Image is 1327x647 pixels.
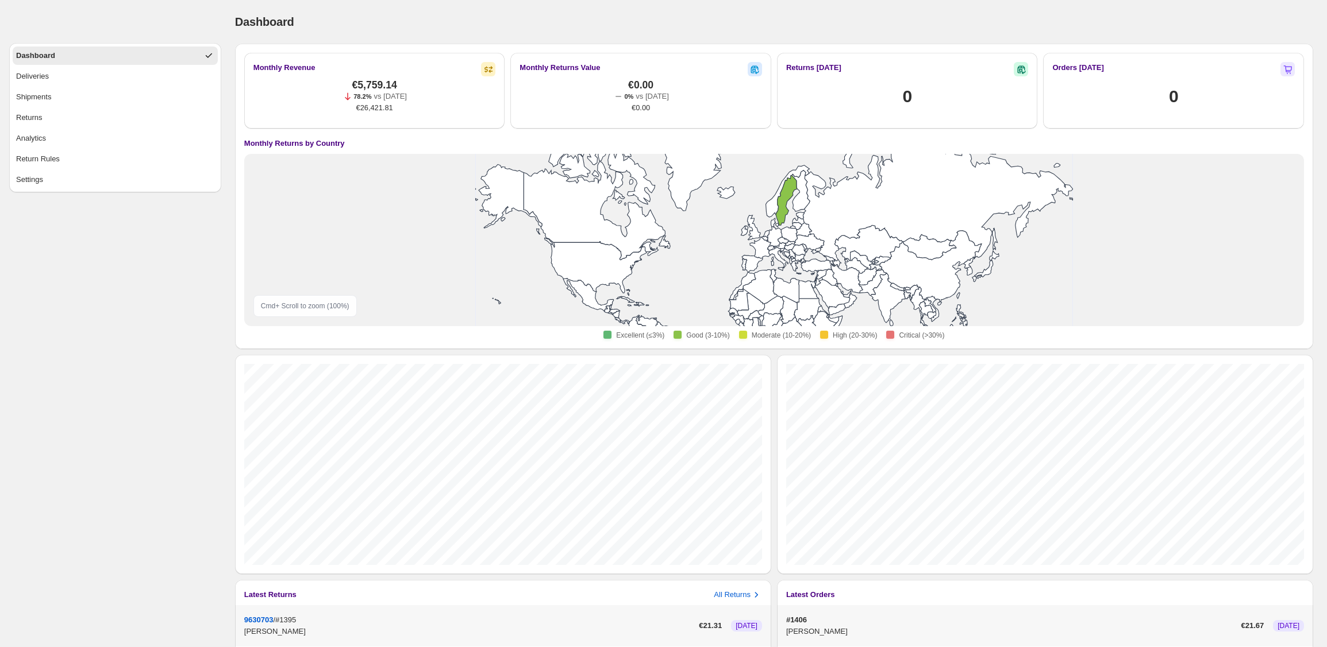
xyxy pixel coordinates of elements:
span: [DATE] [736,621,757,630]
div: Settings [16,174,43,185]
button: Settings [13,171,218,189]
span: High (20-30%) [833,331,877,340]
div: Dashboard [16,50,55,61]
button: Return Rules [13,150,218,168]
button: 9630703 [244,615,274,624]
p: [PERSON_NAME] [786,626,1237,637]
span: Good (3-10%) [686,331,729,340]
span: [DATE] [1278,621,1299,630]
span: €21.67 [1241,620,1264,631]
button: Deliveries [13,67,218,86]
span: #1395 [275,615,296,624]
span: Dashboard [235,16,294,28]
div: Return Rules [16,153,60,165]
h4: Monthly Returns by Country [244,138,345,149]
h3: Latest Orders [786,589,835,600]
button: Analytics [13,129,218,148]
h3: All Returns [714,589,751,600]
span: €0.00 [628,79,653,91]
button: All Returns [714,589,762,600]
span: Excellent (≤3%) [616,331,664,340]
span: 78.2% [353,93,371,100]
h2: Monthly Returns Value [520,62,600,73]
button: Shipments [13,88,218,106]
span: Moderate (10-20%) [752,331,811,340]
span: 0% [624,93,633,100]
p: vs [DATE] [374,91,407,102]
div: / [244,614,695,637]
p: #1406 [786,614,1237,626]
h1: 0 [902,85,911,108]
div: Returns [16,112,43,123]
span: €21.31 [699,620,722,631]
h2: Returns [DATE] [786,62,841,73]
span: €5,759.14 [352,79,397,91]
div: Cmd + Scroll to zoom ( 100 %) [253,295,357,317]
button: Dashboard [13,47,218,65]
h2: Monthly Revenue [253,62,316,73]
div: Deliveries [16,71,49,82]
span: €26,421.81 [356,102,393,114]
div: Analytics [16,133,46,144]
h1: 0 [1169,85,1178,108]
p: vs [DATE] [636,91,669,102]
h3: Latest Returns [244,589,297,600]
span: Critical (>30%) [899,331,944,340]
h2: Orders [DATE] [1052,62,1103,73]
p: [PERSON_NAME] [244,626,695,637]
div: Shipments [16,91,51,103]
span: €0.00 [632,102,650,114]
button: Returns [13,109,218,127]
